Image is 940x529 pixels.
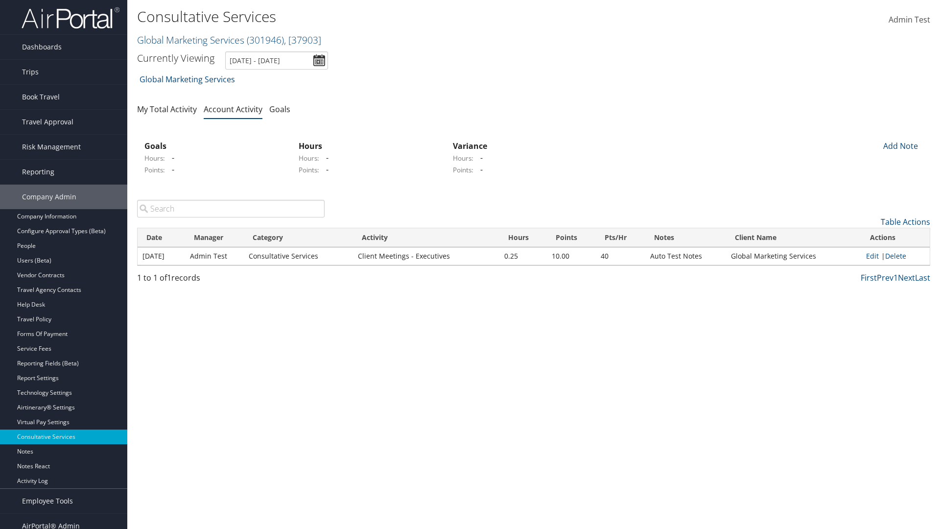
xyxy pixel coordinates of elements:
[499,247,547,265] td: 0.25
[547,247,596,265] td: 10.00
[645,247,726,265] td: Auto Test Notes
[22,185,76,209] span: Company Admin
[866,251,879,261] a: Edit
[204,104,262,115] a: Account Activity
[321,152,329,163] span: -
[499,228,547,247] th: Hours
[898,272,915,283] a: Next
[861,228,930,247] th: Actions
[453,153,473,163] label: Hours:
[225,51,328,70] input: [DATE] - [DATE]
[475,152,483,163] span: -
[22,85,60,109] span: Book Travel
[889,14,930,25] span: Admin Test
[475,164,483,175] span: -
[881,216,930,227] a: Table Actions
[321,164,329,175] span: -
[144,153,165,163] label: Hours:
[893,272,898,283] a: 1
[889,5,930,35] a: Admin Test
[22,35,62,59] span: Dashboards
[353,247,499,265] td: Client Meetings - Executives
[596,247,645,265] td: 40
[22,110,73,134] span: Travel Approval
[299,153,319,163] label: Hours:
[876,140,923,152] div: Add Note
[269,104,290,115] a: Goals
[596,228,645,247] th: Pts/Hr
[299,165,319,175] label: Points:
[137,272,325,289] div: 1 to 1 of records
[22,60,39,84] span: Trips
[144,141,166,151] strong: Goals
[453,141,487,151] strong: Variance
[185,247,244,265] td: Admin Test
[726,228,862,247] th: Client Name
[861,272,877,283] a: First
[353,228,499,247] th: Activity: activate to sort column ascending
[244,228,353,247] th: Category: activate to sort column ascending
[138,228,185,247] th: Date: activate to sort column ascending
[885,251,906,261] a: Delete
[915,272,930,283] a: Last
[453,165,473,175] label: Points:
[299,141,322,151] strong: Hours
[167,164,174,175] span: -
[877,272,893,283] a: Prev
[247,33,284,47] span: ( 301946 )
[140,70,235,89] a: Global Marketing Services
[138,247,185,265] td: [DATE]
[547,228,596,247] th: Points
[137,200,325,217] input: Search
[137,33,321,47] a: Global Marketing Services
[22,135,81,159] span: Risk Management
[244,247,353,265] td: Consultative Services
[861,247,930,265] td: |
[144,165,165,175] label: Points:
[137,6,666,27] h1: Consultative Services
[726,247,862,265] td: Global Marketing Services
[137,104,197,115] a: My Total Activity
[645,228,726,247] th: Notes
[22,160,54,184] span: Reporting
[22,6,119,29] img: airportal-logo.png
[167,272,171,283] span: 1
[22,489,73,513] span: Employee Tools
[284,33,321,47] span: , [ 37903 ]
[167,152,174,163] span: -
[185,228,244,247] th: Manager: activate to sort column ascending
[137,51,214,65] h3: Currently Viewing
